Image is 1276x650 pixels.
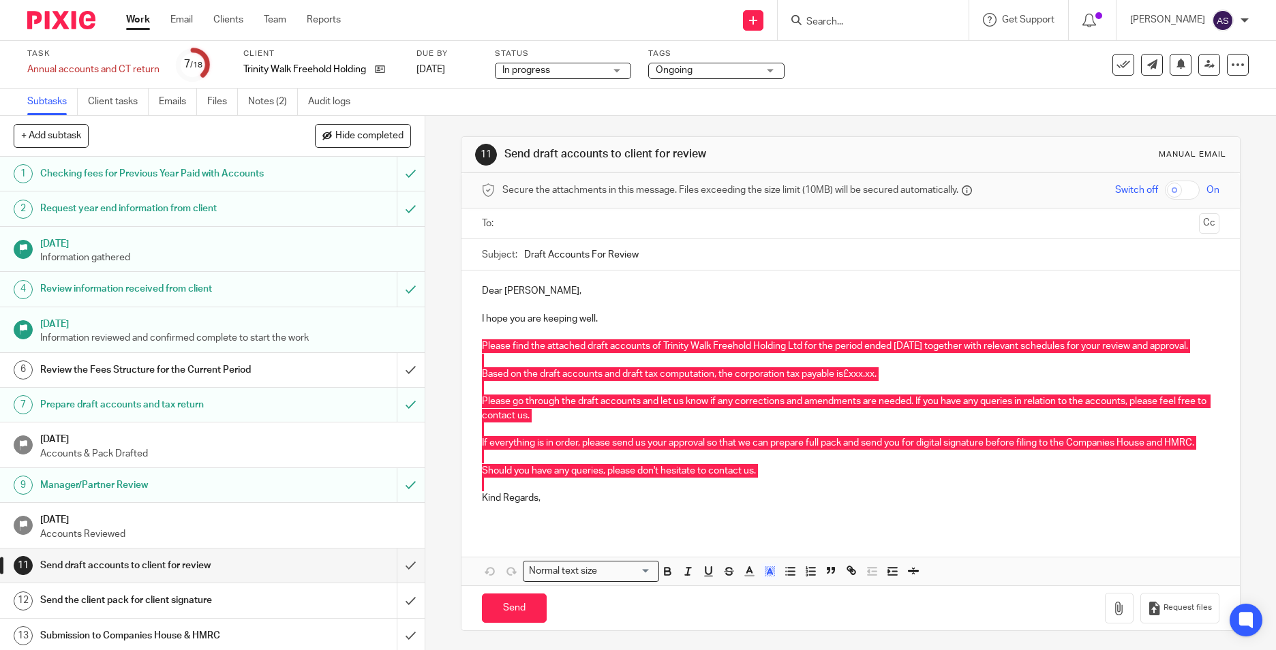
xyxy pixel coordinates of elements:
[27,11,95,29] img: Pixie
[207,89,238,115] a: Files
[523,561,659,582] div: Search for option
[14,164,33,183] div: 1
[482,217,497,230] label: To:
[307,13,341,27] a: Reports
[40,360,269,380] h1: Review the Fees Structure for the Current Period
[14,200,33,219] div: 2
[502,183,958,197] span: Secure the attachments in this message. Files exceeding the size limit (10MB) will be secured aut...
[40,625,269,646] h1: Submission to Companies House & HMRC
[1130,13,1205,27] p: [PERSON_NAME]
[315,124,411,147] button: Hide completed
[88,89,149,115] a: Client tasks
[482,248,517,262] label: Subject:
[40,394,269,415] h1: Prepare draft accounts and tax return
[1140,593,1219,623] button: Request files
[482,284,1219,298] p: Dear [PERSON_NAME],
[40,510,411,527] h1: [DATE]
[1002,15,1054,25] span: Get Support
[843,369,877,379] span: £xxx.xx.
[504,147,880,161] h1: Send draft accounts to client for review
[27,63,159,76] div: Annual accounts and CT return
[482,312,1219,326] p: I hope you are keeping well.
[170,13,193,27] a: Email
[40,429,411,446] h1: [DATE]
[40,164,269,184] h1: Checking fees for Previous Year Paid with Accounts
[14,280,33,299] div: 4
[416,65,445,74] span: [DATE]
[243,63,368,76] p: Trinity Walk Freehold Holding Ltd
[40,527,411,541] p: Accounts Reviewed
[14,556,33,575] div: 11
[40,331,411,345] p: Information reviewed and confirmed complete to start the work
[40,234,411,251] h1: [DATE]
[126,13,150,27] a: Work
[14,124,89,147] button: + Add subtask
[416,48,478,59] label: Due by
[1115,183,1158,197] span: Switch off
[1164,602,1212,613] span: Request files
[40,279,269,299] h1: Review information received from client
[482,491,1219,505] p: Kind Regards,
[482,339,1219,353] p: Please find the attached draft accounts of Trinity Walk Freehold Holding Ltd for the period ended...
[184,57,202,72] div: 7
[602,564,651,578] input: Search for option
[40,251,411,264] p: Information gathered
[482,367,1219,381] p: Based on the draft accounts and draft tax computation, the corporation tax payable is
[40,475,269,495] h1: Manager/Partner Review
[648,48,785,59] label: Tags
[308,89,361,115] a: Audit logs
[243,48,399,59] label: Client
[159,89,197,115] a: Emails
[482,394,1219,422] p: Please go through the draft accounts and let us know if any corrections and amendments are needed...
[190,61,202,69] small: /18
[27,48,159,59] label: Task
[1212,10,1234,31] img: svg%3E
[1159,149,1226,160] div: Manual email
[1199,213,1219,234] button: Cc
[40,314,411,331] h1: [DATE]
[1206,183,1219,197] span: On
[475,144,497,166] div: 11
[14,360,33,380] div: 6
[482,464,1219,478] p: Should you have any queries, please don't hesitate to contact us.
[27,89,78,115] a: Subtasks
[40,555,269,576] h1: Send draft accounts to client for review
[335,131,404,142] span: Hide completed
[526,564,601,578] span: Normal text size
[264,13,286,27] a: Team
[502,65,550,75] span: In progress
[40,447,411,461] p: Accounts & Pack Drafted
[248,89,298,115] a: Notes (2)
[495,48,631,59] label: Status
[14,476,33,495] div: 9
[482,593,547,623] input: Send
[805,16,928,29] input: Search
[40,198,269,219] h1: Request year end information from client
[482,436,1219,450] p: If everything is in order, please send us your approval so that we can prepare full pack and send...
[40,590,269,610] h1: Send the client pack for client signature
[14,591,33,610] div: 12
[14,395,33,414] div: 7
[656,65,693,75] span: Ongoing
[14,626,33,645] div: 13
[213,13,243,27] a: Clients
